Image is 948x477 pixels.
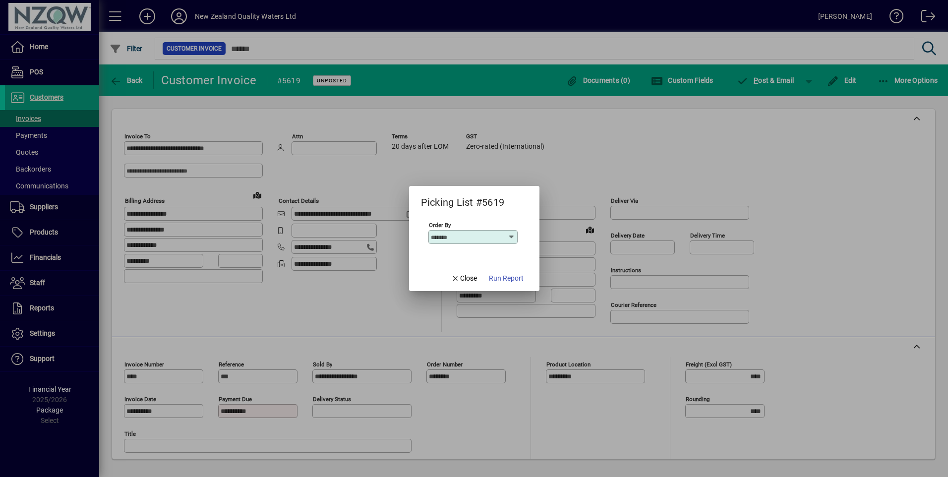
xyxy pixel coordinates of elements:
[489,273,524,284] span: Run Report
[485,269,528,287] button: Run Report
[429,222,451,229] mat-label: Order By
[409,186,517,210] h2: Picking List #5619
[447,269,481,287] button: Close
[451,273,477,284] span: Close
